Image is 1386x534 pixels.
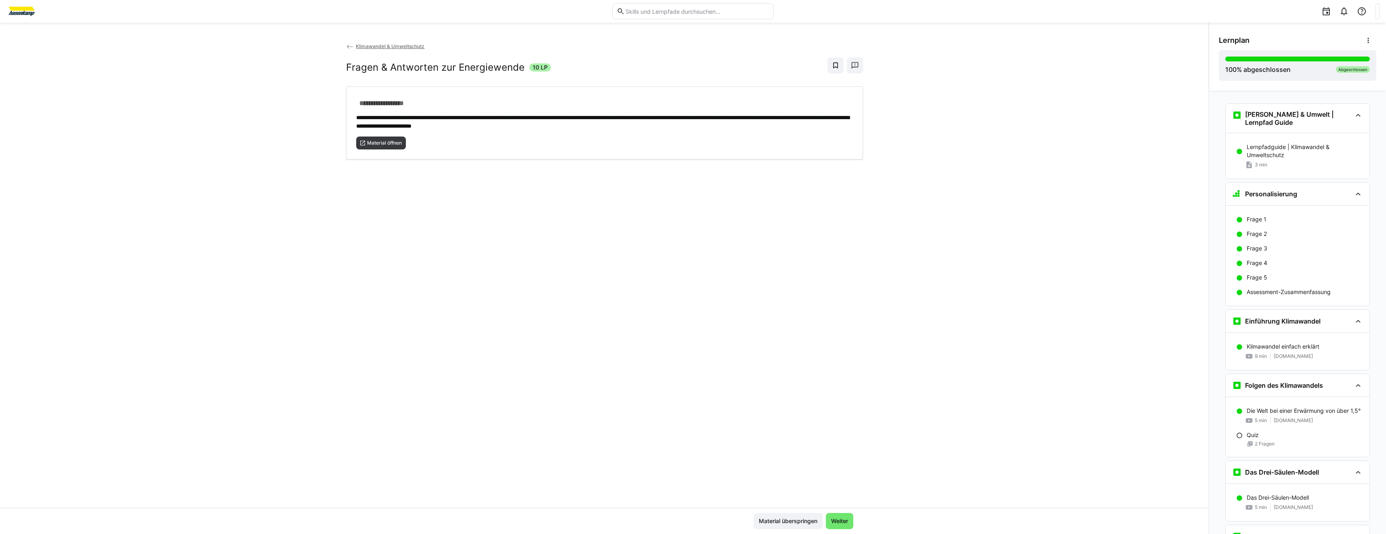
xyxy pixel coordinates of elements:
[1247,259,1267,267] p: Frage 4
[1247,431,1259,439] p: Quiz
[1245,317,1321,325] h3: Einführung Klimawandel
[1247,143,1363,159] p: Lernpfadguide | Klimawandel & Umweltschutz
[1247,273,1267,282] p: Frage 5
[356,43,424,49] span: Klimawandel & Umweltschutz
[346,43,425,49] a: Klimawandel & Umweltschutz
[1255,504,1267,511] span: 5 min
[758,517,819,525] span: Material überspringen
[1247,288,1331,296] p: Assessment-Zusammenfassung
[625,8,769,15] input: Skills und Lernpfade durchsuchen…
[1274,504,1313,511] span: [DOMAIN_NAME]
[1255,353,1267,360] span: 9 min
[366,140,403,146] span: Material öffnen
[1247,407,1361,415] p: Die Welt bei einer Erwärmung von über 1,5°
[356,137,406,149] button: Material öffnen
[1255,417,1267,424] span: 5 min
[1245,190,1297,198] h3: Personalisierung
[830,517,849,525] span: Weiter
[1247,230,1267,238] p: Frage 2
[1245,468,1319,476] h3: Das Drei-Säulen-Modell
[1274,353,1313,360] span: [DOMAIN_NAME]
[1274,417,1313,424] span: [DOMAIN_NAME]
[1247,494,1309,502] p: Das Drei-Säulen-Modell
[1225,65,1291,74] div: % abgeschlossen
[1255,162,1267,168] span: 3 min
[1245,381,1323,389] h3: Folgen des Klimawandels
[1247,244,1267,252] p: Frage 3
[346,61,525,74] h2: Fragen & Antworten zur Energiewende
[826,513,853,529] button: Weiter
[754,513,823,529] button: Material überspringen
[533,63,548,71] span: 10 LP
[1255,441,1275,447] span: 2 Fragen
[1225,65,1237,74] span: 100
[1247,215,1266,223] p: Frage 1
[1247,343,1319,351] p: Klimawandel einfach erklärt
[1336,66,1370,73] div: Abgeschlossen
[1245,110,1352,126] h3: [PERSON_NAME] & Umwelt | Lernpfad Guide
[1219,36,1249,45] span: Lernplan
